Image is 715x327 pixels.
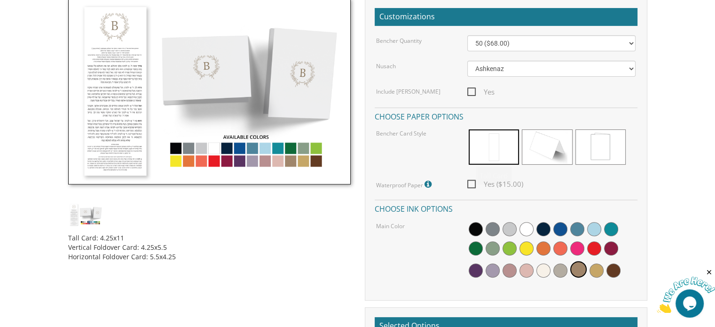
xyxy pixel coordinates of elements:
label: Main Color [376,222,405,230]
h2: Customizations [375,8,637,26]
h4: Choose ink options [375,199,637,216]
label: Nusach [376,62,396,70]
label: Include [PERSON_NAME] [376,88,440,96]
span: Yes ($15.00) [467,178,523,190]
iframe: chat widget [657,268,715,313]
label: Waterproof Paper [376,178,434,191]
img: dc_style5.jpg [68,203,103,226]
label: Bencher Quantity [376,37,422,45]
h4: Choose paper options [375,107,637,124]
label: Bencher Card Style [376,129,426,137]
span: Yes [467,86,495,98]
div: Tall Card: 4.25x11 Vertical Foldover Card: 4.25x5.5 Horizontal Foldover Card: 5.5x4.25 [68,226,351,262]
